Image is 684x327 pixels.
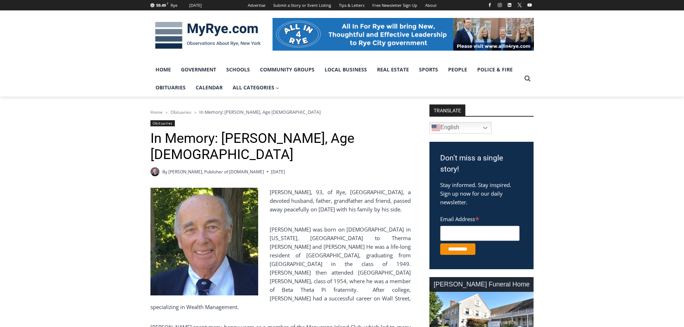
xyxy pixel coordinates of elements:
[320,61,372,79] a: Local Business
[150,130,411,163] h1: In Memory: [PERSON_NAME], Age [DEMOGRAPHIC_DATA]
[521,72,534,85] button: View Search Form
[194,110,196,115] span: >
[432,123,440,132] img: en
[271,168,285,175] time: [DATE]
[171,109,191,115] a: Obituaries
[255,61,320,79] a: Community Groups
[150,17,265,54] img: MyRye.com
[168,169,264,175] a: [PERSON_NAME], Publisher of [DOMAIN_NAME]
[273,18,534,50] img: All in for Rye
[221,61,255,79] a: Schools
[485,1,494,9] a: Facebook
[150,61,176,79] a: Home
[372,61,414,79] a: Real Estate
[150,188,258,295] img: Obituary - Richard Allen Hynson
[176,61,221,79] a: Government
[191,79,228,97] a: Calendar
[150,61,521,97] nav: Primary Navigation
[199,109,321,115] span: In Memory: [PERSON_NAME], Age [DEMOGRAPHIC_DATA]
[156,3,166,8] span: 59.49
[150,108,411,116] nav: Breadcrumbs
[150,167,159,176] a: Author image
[429,277,534,292] div: [PERSON_NAME] Funeral Home
[189,2,202,9] div: [DATE]
[167,1,168,5] span: F
[150,120,175,126] a: Obituaries
[429,122,492,134] a: English
[429,104,465,116] strong: TRANSLATE
[166,110,168,115] span: >
[150,188,411,214] p: [PERSON_NAME], 93, of Rye, [GEOGRAPHIC_DATA], a devoted husband, father, grandfather and friend, ...
[150,79,191,97] a: Obituaries
[505,1,514,9] a: Linkedin
[171,2,177,9] div: Rye
[228,79,284,97] a: All Categories
[515,1,524,9] a: X
[233,84,279,92] span: All Categories
[525,1,534,9] a: YouTube
[150,109,163,115] a: Home
[162,168,167,175] span: By
[440,153,523,175] h3: Don't miss a single story!
[443,61,472,79] a: People
[440,212,520,225] label: Email Address
[495,1,504,9] a: Instagram
[150,225,411,311] p: [PERSON_NAME] was born on [DEMOGRAPHIC_DATA] in [US_STATE], [GEOGRAPHIC_DATA] to Therma [PERSON_N...
[472,61,518,79] a: Police & Fire
[440,181,523,206] p: Stay informed. Stay inspired. Sign up now for our daily newsletter.
[414,61,443,79] a: Sports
